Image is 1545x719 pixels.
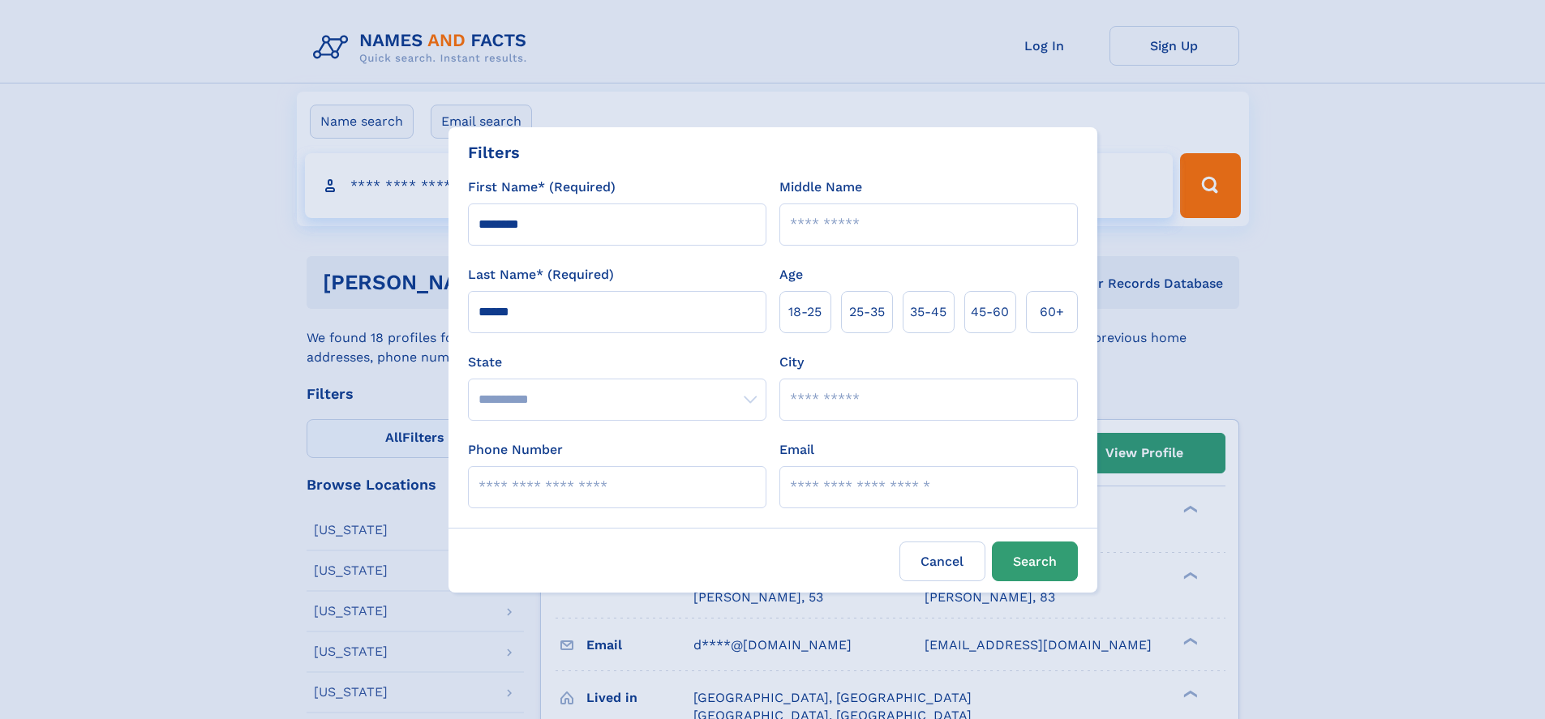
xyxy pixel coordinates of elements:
span: 18‑25 [788,302,822,322]
button: Search [992,541,1078,581]
label: Email [779,440,814,460]
div: Filters [468,140,520,165]
span: 25‑35 [849,302,885,322]
label: First Name* (Required) [468,178,616,197]
label: State [468,353,766,372]
label: Phone Number [468,440,563,460]
span: 35‑45 [910,302,946,322]
label: Age [779,265,803,285]
label: Cancel [899,541,985,581]
span: 45‑60 [971,302,1009,322]
label: City [779,353,804,372]
label: Last Name* (Required) [468,265,614,285]
span: 60+ [1040,302,1064,322]
label: Middle Name [779,178,862,197]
